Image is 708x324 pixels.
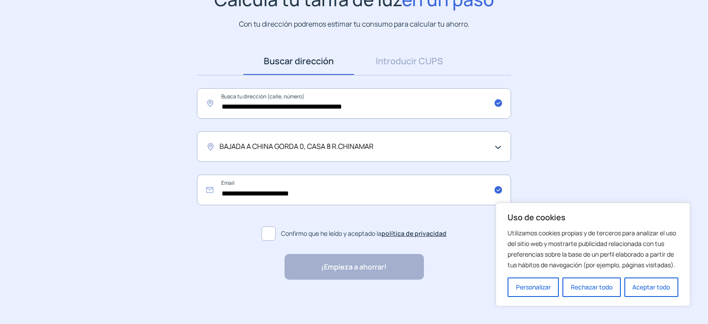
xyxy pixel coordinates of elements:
button: Rechazar todo [562,277,620,297]
p: Utilizamos cookies propias y de terceros para analizar el uso del sitio web y mostrarte publicida... [508,228,678,270]
p: Con tu dirección podremos estimar tu consumo para calcular tu ahorro. [239,19,469,30]
span: Confirmo que he leído y aceptado la [281,229,446,238]
button: Aceptar todo [624,277,678,297]
p: Uso de cookies [508,212,678,223]
a: Buscar dirección [243,47,354,75]
span: BAJADA A CHINA GORDA 0, CASA 8 R.CHINAMAR [219,141,373,152]
a: Introducir CUPS [354,47,465,75]
button: Personalizar [508,277,559,297]
a: política de privacidad [381,229,446,238]
div: Uso de cookies [496,203,690,306]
